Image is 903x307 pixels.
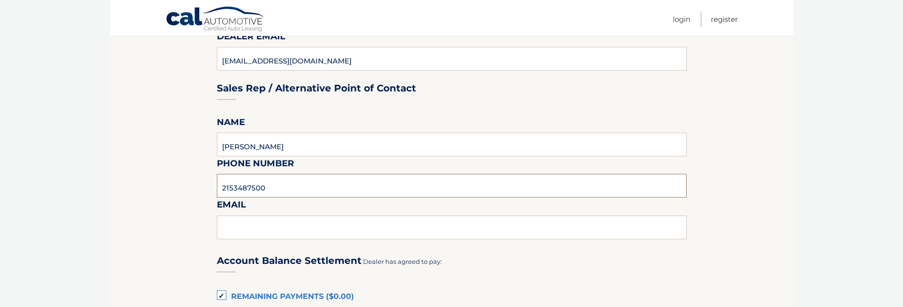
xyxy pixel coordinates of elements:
[217,29,285,47] label: Dealer Email
[217,198,246,215] label: Email
[673,11,690,27] a: Login
[217,82,416,94] h3: Sales Rep / Alternative Point of Contact
[711,11,738,27] a: Register
[217,255,362,267] h3: Account Balance Settlement
[217,156,294,174] label: Phone Number
[217,288,687,307] label: Remaining Payments ($0.00)
[217,115,245,133] label: Name
[363,258,442,265] span: Dealer has agreed to pay:
[166,6,265,34] a: Cal Automotive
